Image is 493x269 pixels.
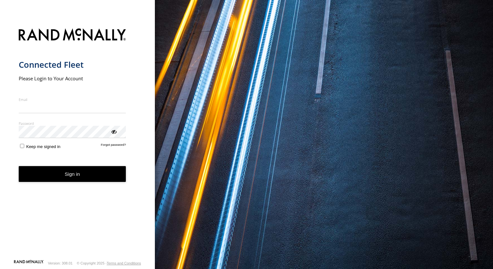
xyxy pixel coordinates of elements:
[77,261,141,265] div: © Copyright 2025 -
[19,27,126,44] img: Rand McNally
[19,25,136,259] form: main
[19,121,126,126] label: Password
[20,144,24,148] input: Keep me signed in
[101,143,126,149] a: Forgot password?
[19,59,126,70] h1: Connected Fleet
[26,144,60,149] span: Keep me signed in
[19,166,126,182] button: Sign in
[110,128,117,134] div: ViewPassword
[14,260,44,266] a: Visit our Website
[19,97,126,102] label: Email
[107,261,141,265] a: Terms and Conditions
[19,75,126,82] h2: Please Login to Your Account
[48,261,73,265] div: Version: 308.01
